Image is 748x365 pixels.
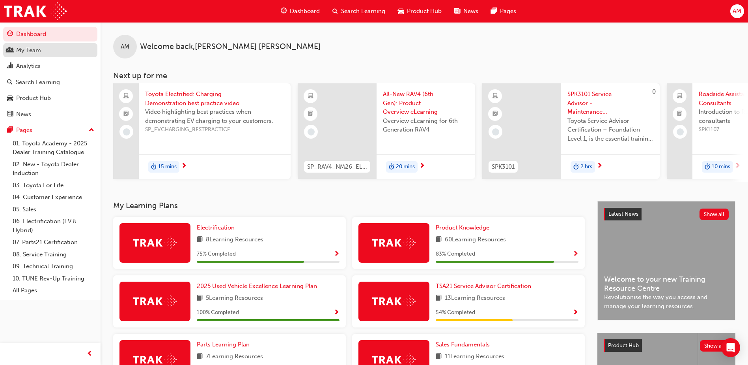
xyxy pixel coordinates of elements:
[16,78,60,87] div: Search Learning
[3,75,97,90] a: Search Learning
[436,282,531,290] span: TSA21 Service Advisor Certification
[3,25,97,123] button: DashboardMy TeamAnalyticsSearch LearningProduct HubNews
[7,111,13,118] span: news-icon
[113,201,585,210] h3: My Learning Plans
[500,7,516,16] span: Pages
[396,162,415,171] span: 20 mins
[3,91,97,105] a: Product Hub
[383,90,469,117] span: All-New RAV4 (6th Gen): Product Overview eLearning
[445,235,506,245] span: 60 Learning Resources
[308,91,313,102] span: learningResourceType_ELEARNING-icon
[308,128,315,135] span: learningRecordVerb_NONE-icon
[7,95,13,102] span: car-icon
[604,339,729,352] a: Product HubShow all
[9,215,97,236] a: 06. Electrification (EV & Hybrid)
[448,3,485,19] a: news-iconNews
[145,125,284,134] span: SP_EVCHARGING_BESTPRACTICE
[3,27,97,41] a: Dashboard
[573,308,578,318] button: Show Progress
[705,162,710,172] span: duration-icon
[197,235,203,245] span: book-icon
[372,237,416,249] img: Trak
[123,109,129,119] span: booktick-icon
[567,90,653,117] span: SPK3101 Service Advisor - Maintenance Reminder & Appointment Booking (eLearning)
[567,117,653,143] span: Toyota Service Advisor Certification – Foundation Level 1, is the essential training course for a...
[372,295,416,307] img: Trak
[573,309,578,316] span: Show Progress
[3,107,97,122] a: News
[145,107,284,125] span: Video highlighting best practices when demonstrating EV charging to your customers.
[181,163,187,170] span: next-icon
[445,294,505,303] span: 13 Learning Resources
[9,158,97,179] a: 02. New - Toyota Dealer Induction
[3,59,97,73] a: Analytics
[454,6,460,16] span: news-icon
[197,340,253,349] a: Parts Learning Plan
[700,209,729,220] button: Show all
[332,6,338,16] span: search-icon
[733,7,741,16] span: AM
[7,127,13,134] span: pages-icon
[604,293,729,310] span: Revolutionise the way you access and manage your learning resources.
[492,109,498,119] span: booktick-icon
[712,162,730,171] span: 10 mins
[197,282,320,291] a: 2025 Used Vehicle Excellence Learning Plan
[197,223,238,232] a: Electrification
[580,162,592,171] span: 2 hrs
[383,117,469,134] span: Overview eLearning for 6th Generation RAV4
[290,7,320,16] span: Dashboard
[7,63,13,70] span: chart-icon
[436,282,534,291] a: TSA21 Service Advisor Certification
[197,282,317,290] span: 2025 Used Vehicle Excellence Learning Plan
[407,7,442,16] span: Product Hub
[3,123,97,137] button: Pages
[334,309,339,316] span: Show Progress
[463,7,478,16] span: News
[492,128,499,135] span: learningRecordVerb_NONE-icon
[482,83,660,179] a: 0SPK3101SPK3101 Service Advisor - Maintenance Reminder & Appointment Booking (eLearning)Toyota Se...
[197,224,235,231] span: Electrification
[16,46,41,55] div: My Team
[4,2,67,20] img: Trak
[597,163,603,170] span: next-icon
[436,223,492,232] a: Product Knowledge
[573,249,578,259] button: Show Progress
[133,295,177,307] img: Trak
[730,4,744,18] button: AM
[307,162,367,171] span: SP_RAV4_NM26_EL01
[206,235,263,245] span: 8 Learning Resources
[9,284,97,297] a: All Pages
[9,191,97,203] a: 04. Customer Experience
[436,294,442,303] span: book-icon
[436,250,475,259] span: 83 % Completed
[274,3,326,19] a: guage-iconDashboard
[608,211,638,217] span: Latest News
[492,91,498,102] span: learningResourceType_ELEARNING-icon
[89,125,94,135] span: up-icon
[735,163,741,170] span: next-icon
[123,91,129,102] span: laptop-icon
[151,162,157,172] span: duration-icon
[9,179,97,192] a: 03. Toyota For Life
[113,83,291,179] a: Toyota Electrified: Charging Demonstration best practice videoVideo highlighting best practices w...
[604,208,729,220] a: Latest NewsShow all
[9,248,97,261] a: 08. Service Training
[491,6,497,16] span: pages-icon
[197,250,236,259] span: 75 % Completed
[334,308,339,318] button: Show Progress
[9,273,97,285] a: 10. TUNE Rev-Up Training
[16,110,31,119] div: News
[101,71,748,80] h3: Next up for me
[573,251,578,258] span: Show Progress
[485,3,522,19] a: pages-iconPages
[608,342,639,349] span: Product Hub
[9,203,97,216] a: 05. Sales
[392,3,448,19] a: car-iconProduct Hub
[3,43,97,58] a: My Team
[16,62,41,71] div: Analytics
[436,341,490,348] span: Sales Fundamentals
[298,83,475,179] a: SP_RAV4_NM26_EL01All-New RAV4 (6th Gen): Product Overview eLearningOverview eLearning for 6th Gen...
[436,308,475,317] span: 54 % Completed
[334,251,339,258] span: Show Progress
[398,6,404,16] span: car-icon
